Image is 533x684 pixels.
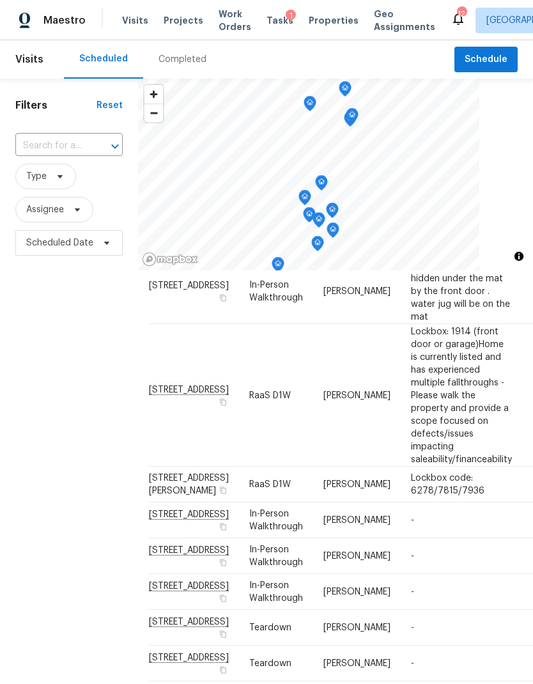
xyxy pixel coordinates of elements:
[158,53,206,66] div: Completed
[43,14,86,27] span: Maestro
[326,203,339,222] div: Map marker
[144,104,163,122] button: Zoom out
[142,252,198,267] a: Mapbox homepage
[411,587,414,596] span: -
[465,52,507,68] span: Schedule
[219,8,251,33] span: Work Orders
[298,190,311,210] div: Map marker
[303,207,316,227] div: Map marker
[217,628,229,640] button: Copy Address
[457,8,466,20] div: 12
[249,391,291,400] span: RaaS D1W
[138,79,479,270] canvas: Map
[266,16,293,25] span: Tasks
[249,659,291,668] span: Teardown
[344,111,357,131] div: Map marker
[515,249,523,263] span: Toggle attribution
[79,52,128,65] div: Scheduled
[15,136,87,156] input: Search for an address...
[217,485,229,496] button: Copy Address
[323,587,390,596] span: [PERSON_NAME]
[26,237,93,249] span: Scheduled Date
[454,47,518,73] button: Schedule
[411,516,414,525] span: -
[304,96,316,116] div: Map marker
[249,545,303,567] span: In-Person Walkthrough
[311,236,324,256] div: Map marker
[26,203,64,216] span: Assignee
[106,137,124,155] button: Open
[249,280,303,302] span: In-Person Walkthrough
[217,664,229,676] button: Copy Address
[339,81,351,101] div: Map marker
[217,396,229,407] button: Copy Address
[323,480,390,489] span: [PERSON_NAME]
[323,516,390,525] span: [PERSON_NAME]
[346,108,359,128] div: Map marker
[144,85,163,104] button: Zoom in
[309,14,359,27] span: Properties
[249,581,303,603] span: In-Person Walkthrough
[411,552,414,561] span: -
[374,8,435,33] span: Geo Assignments
[249,509,303,531] span: In-Person Walkthrough
[327,222,339,242] div: Map marker
[313,212,325,232] div: Map marker
[217,291,229,303] button: Copy Address
[411,261,512,321] span: home vacant key will be hidden under the mat by the front door . water jug will be on the mat
[249,623,291,632] span: Teardown
[217,521,229,532] button: Copy Address
[315,175,328,195] div: Map marker
[411,327,512,463] span: Lockbox: 1914 (front door or garage)Home is currently listed and has experienced multiple fallthr...
[323,659,390,668] span: [PERSON_NAME]
[323,623,390,632] span: [PERSON_NAME]
[511,249,527,264] button: Toggle attribution
[249,480,291,489] span: RaaS D1W
[323,286,390,295] span: [PERSON_NAME]
[323,391,390,400] span: [PERSON_NAME]
[217,557,229,568] button: Copy Address
[286,10,296,22] div: 1
[411,623,414,632] span: -
[122,14,148,27] span: Visits
[411,659,414,668] span: -
[272,257,284,277] div: Map marker
[97,99,123,112] div: Reset
[15,45,43,74] span: Visits
[26,170,47,183] span: Type
[15,99,97,112] h1: Filters
[323,552,390,561] span: [PERSON_NAME]
[411,474,484,495] span: Lockbox code: 6278/7815/7936
[164,14,203,27] span: Projects
[149,281,229,290] span: [STREET_ADDRESS]
[149,474,229,495] span: [STREET_ADDRESS][PERSON_NAME]
[217,593,229,604] button: Copy Address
